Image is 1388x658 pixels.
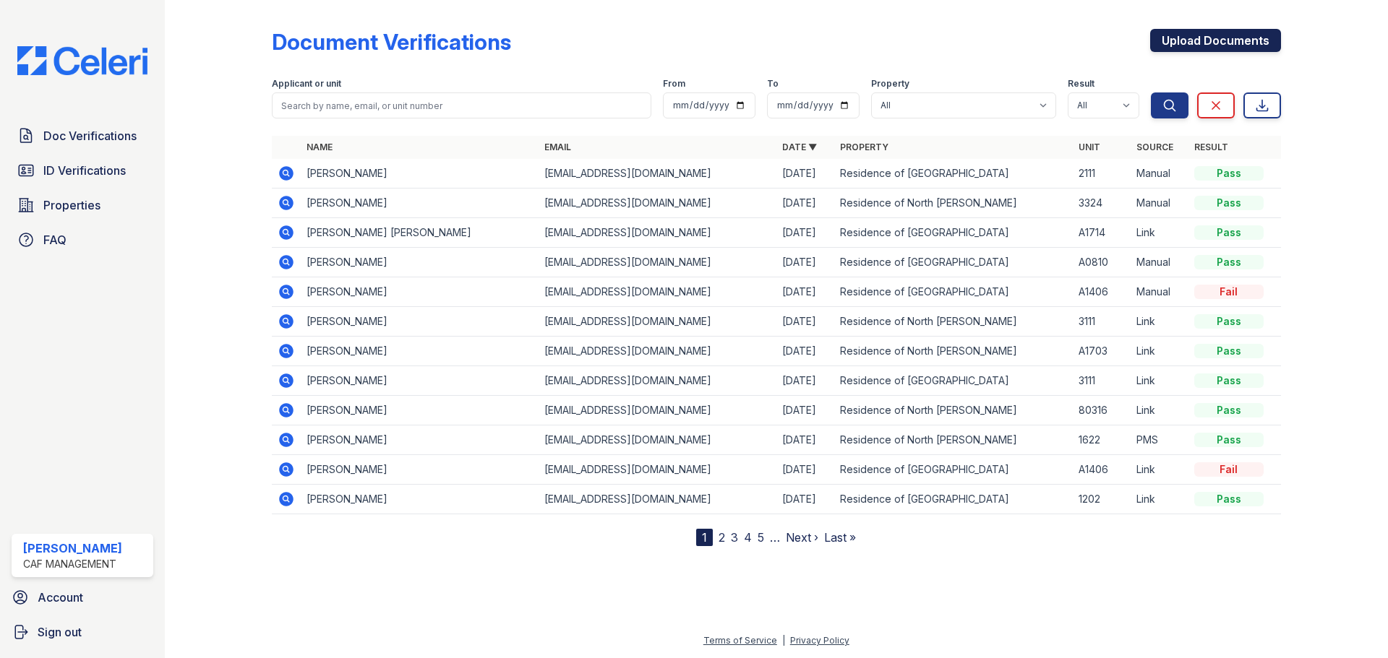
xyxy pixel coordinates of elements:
[301,337,539,366] td: [PERSON_NAME]
[1073,366,1131,396] td: 3111
[1131,277,1188,307] td: Manual
[834,425,1072,455] td: Residence of North [PERSON_NAME]
[1136,142,1173,152] a: Source
[731,530,738,545] a: 3
[301,455,539,485] td: [PERSON_NAME]
[1079,142,1100,152] a: Unit
[1131,396,1188,425] td: Link
[38,589,83,606] span: Account
[1131,189,1188,218] td: Manual
[272,29,511,55] div: Document Verifications
[776,396,834,425] td: [DATE]
[1194,285,1264,299] div: Fail
[1194,462,1264,477] div: Fail
[834,248,1072,277] td: Residence of [GEOGRAPHIC_DATA]
[776,337,834,366] td: [DATE]
[776,455,834,485] td: [DATE]
[307,142,333,152] a: Name
[43,127,137,144] span: Doc Verifications
[12,156,153,185] a: ID Verifications
[1073,159,1131,189] td: 2111
[1073,455,1131,485] td: A1406
[301,277,539,307] td: [PERSON_NAME]
[1131,485,1188,514] td: Link
[1073,425,1131,455] td: 1622
[786,530,818,545] a: Next ›
[1073,337,1131,366] td: A1703
[43,231,67,248] span: FAQ
[1073,396,1131,425] td: 80316
[1131,218,1188,248] td: Link
[301,396,539,425] td: [PERSON_NAME]
[776,366,834,396] td: [DATE]
[539,248,776,277] td: [EMAIL_ADDRESS][DOMAIN_NAME]
[6,46,159,75] img: CE_Logo_Blue-a8612792a0a2168367f1c8372b55b34899dd931a85d93a1a3d3e32e68fde9ad4.png
[272,92,651,118] input: Search by name, email, or unit number
[301,248,539,277] td: [PERSON_NAME]
[43,162,126,179] span: ID Verifications
[301,307,539,337] td: [PERSON_NAME]
[1131,425,1188,455] td: PMS
[1194,403,1264,417] div: Pass
[834,159,1072,189] td: Residence of [GEOGRAPHIC_DATA]
[38,623,82,641] span: Sign out
[1194,433,1264,447] div: Pass
[1150,29,1281,52] a: Upload Documents
[1073,485,1131,514] td: 1202
[776,485,834,514] td: [DATE]
[770,529,780,546] span: …
[539,485,776,514] td: [EMAIL_ADDRESS][DOMAIN_NAME]
[1194,373,1264,388] div: Pass
[834,337,1072,366] td: Residence of North [PERSON_NAME]
[776,277,834,307] td: [DATE]
[544,142,571,152] a: Email
[782,142,817,152] a: Date ▼
[1073,277,1131,307] td: A1406
[824,530,856,545] a: Last »
[539,218,776,248] td: [EMAIL_ADDRESS][DOMAIN_NAME]
[6,618,159,646] button: Sign out
[719,530,725,545] a: 2
[834,277,1072,307] td: Residence of [GEOGRAPHIC_DATA]
[840,142,888,152] a: Property
[782,635,785,646] div: |
[663,78,685,90] label: From
[539,425,776,455] td: [EMAIL_ADDRESS][DOMAIN_NAME]
[23,557,122,571] div: CAF Management
[301,218,539,248] td: [PERSON_NAME] [PERSON_NAME]
[1194,196,1264,210] div: Pass
[696,529,713,546] div: 1
[539,337,776,366] td: [EMAIL_ADDRESS][DOMAIN_NAME]
[1073,218,1131,248] td: A1714
[1131,307,1188,337] td: Link
[776,425,834,455] td: [DATE]
[539,396,776,425] td: [EMAIL_ADDRESS][DOMAIN_NAME]
[301,485,539,514] td: [PERSON_NAME]
[539,455,776,485] td: [EMAIL_ADDRESS][DOMAIN_NAME]
[301,366,539,396] td: [PERSON_NAME]
[776,159,834,189] td: [DATE]
[301,189,539,218] td: [PERSON_NAME]
[12,191,153,220] a: Properties
[43,196,100,214] span: Properties
[1194,142,1228,152] a: Result
[834,455,1072,485] td: Residence of [GEOGRAPHIC_DATA]
[790,635,849,646] a: Privacy Policy
[1194,314,1264,329] div: Pass
[834,485,1072,514] td: Residence of [GEOGRAPHIC_DATA]
[12,225,153,254] a: FAQ
[301,159,539,189] td: [PERSON_NAME]
[1131,159,1188,189] td: Manual
[301,425,539,455] td: [PERSON_NAME]
[12,121,153,150] a: Doc Verifications
[539,189,776,218] td: [EMAIL_ADDRESS][DOMAIN_NAME]
[834,396,1072,425] td: Residence of North [PERSON_NAME]
[1194,492,1264,506] div: Pass
[834,218,1072,248] td: Residence of [GEOGRAPHIC_DATA]
[744,530,752,545] a: 4
[776,307,834,337] td: [DATE]
[1131,455,1188,485] td: Link
[1131,337,1188,366] td: Link
[776,189,834,218] td: [DATE]
[776,218,834,248] td: [DATE]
